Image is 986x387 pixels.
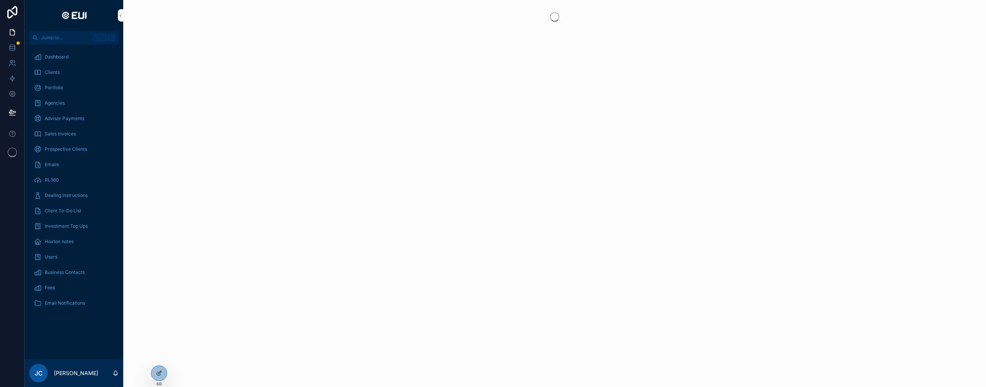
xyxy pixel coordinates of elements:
[29,96,119,110] a: Agencies
[45,208,81,214] span: Client To-Do List
[45,269,85,275] span: Business Contacts
[45,162,59,168] span: Emails
[29,158,119,172] a: Emails
[29,50,119,64] a: Dashboard
[29,235,119,249] a: Hoxton notes
[29,281,119,295] a: Fees
[29,173,119,187] a: RL360
[29,127,119,141] a: Sales Invoices
[59,9,89,22] img: App logo
[45,115,84,122] span: Advisor Payments
[45,285,55,291] span: Fees
[29,65,119,79] a: Clients
[109,35,115,41] span: K
[45,69,60,75] span: Clients
[45,100,65,106] span: Agencies
[54,369,98,377] p: [PERSON_NAME]
[41,35,90,41] span: Jump to...
[29,142,119,156] a: Prospective Clients
[45,54,69,60] span: Dashboard
[29,81,119,95] a: Portfolio
[35,369,43,378] span: JC
[29,31,119,45] button: Jump to...CtrlK
[29,296,119,310] a: Email Notifications
[45,223,88,229] span: Investment Top Ups
[45,239,74,245] span: Hoxton notes
[93,34,107,42] span: Ctrl
[29,188,119,202] a: Dealing Instructions
[29,219,119,233] a: Investment Top Ups
[29,265,119,279] a: Business Contacts
[25,45,123,320] div: scrollable content
[45,146,87,152] span: Prospective Clients
[45,254,57,260] span: Users
[45,300,85,306] span: Email Notifications
[45,177,59,183] span: RL360
[45,192,88,199] span: Dealing Instructions
[45,85,63,91] span: Portfolio
[29,112,119,125] a: Advisor Payments
[29,204,119,218] a: Client To-Do List
[45,131,76,137] span: Sales Invoices
[29,250,119,264] a: Users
